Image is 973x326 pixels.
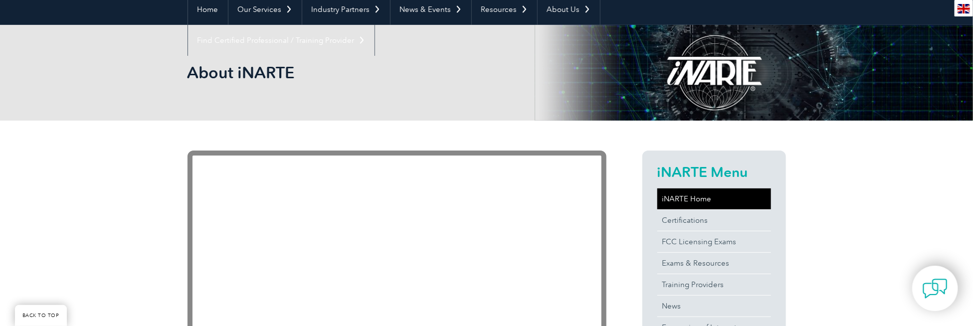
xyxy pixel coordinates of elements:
[188,25,375,56] a: Find Certified Professional / Training Provider
[657,231,771,252] a: FCC Licensing Exams
[188,65,606,81] h2: About iNARTE
[657,296,771,317] a: News
[657,274,771,295] a: Training Providers
[657,253,771,274] a: Exams & Resources
[657,164,771,180] h2: iNARTE Menu
[923,276,948,301] img: contact-chat.png
[958,4,970,13] img: en
[657,210,771,231] a: Certifications
[657,188,771,209] a: iNARTE Home
[15,305,67,326] a: BACK TO TOP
